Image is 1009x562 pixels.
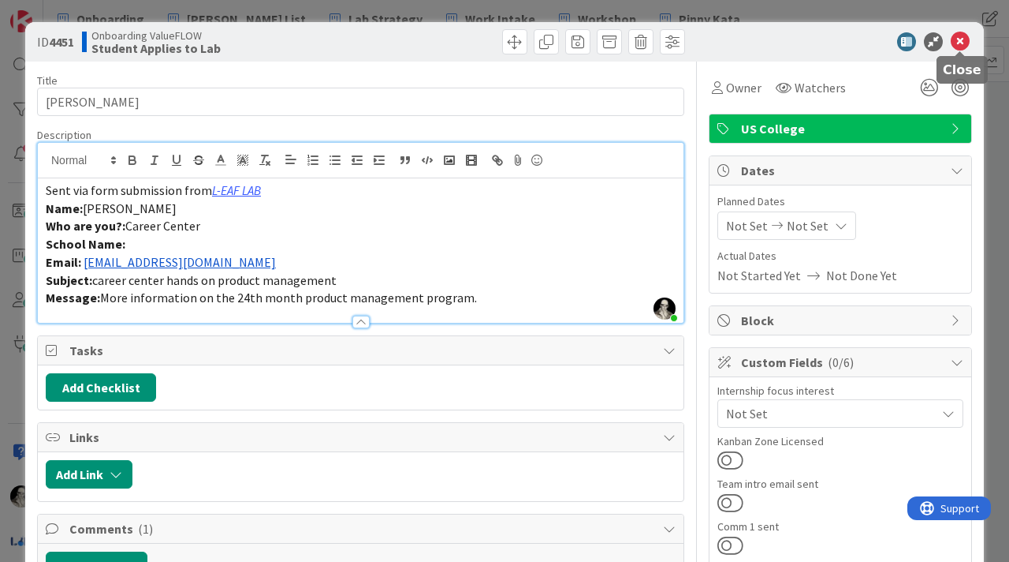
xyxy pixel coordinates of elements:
[91,29,221,42] span: Onboarding ValueFLOW
[741,119,943,138] span: US College
[717,521,963,532] div: Comm 1 sent
[726,78,761,97] span: Owner
[138,521,153,537] span: ( 1 )
[69,428,655,447] span: Links
[717,478,963,489] div: Team intro email sent
[91,42,221,54] b: Student Applies to Lab
[37,88,684,116] input: type card name here...
[46,218,125,234] strong: Who are you?:
[46,236,125,252] strong: School Name:
[717,193,963,210] span: Planned Dates
[49,34,74,50] b: 4451
[726,404,936,423] span: Not Set
[741,161,943,180] span: Dates
[653,298,676,320] img: 5slRnFBaanOLW26e9PW3UnY7xOjyexml.jpeg
[37,73,58,88] label: Title
[37,32,74,51] span: ID
[69,341,655,360] span: Tasks
[100,290,477,305] span: More information on the 24th month product management program.
[787,216,828,235] span: Not Set
[83,200,177,216] span: [PERSON_NAME]
[46,290,100,305] strong: Message:
[943,62,981,77] h5: Close
[726,216,768,235] span: Not Set
[717,266,801,285] span: Not Started Yet
[741,311,943,330] span: Block
[717,385,963,396] div: Internship focus interest
[125,218,200,234] span: Career Center
[69,519,655,538] span: Comments
[741,353,943,372] span: Custom Fields
[84,254,276,270] a: [EMAIL_ADDRESS][DOMAIN_NAME]
[828,354,854,370] span: ( 0/6 )
[46,200,83,216] strong: Name:
[212,182,261,198] a: L-EAF LAB
[826,266,897,285] span: Not Done Yet
[46,182,212,198] span: Sent via form submission from
[46,272,92,288] strong: Subject:
[795,78,846,97] span: Watchers
[46,460,132,489] button: Add Link
[717,248,963,264] span: Actual Dates
[37,128,91,142] span: Description
[717,436,963,447] div: Kanban Zone Licensed
[46,254,81,270] strong: Email:
[92,272,337,288] span: career center hands on product management
[33,2,72,21] span: Support
[46,373,156,402] button: Add Checklist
